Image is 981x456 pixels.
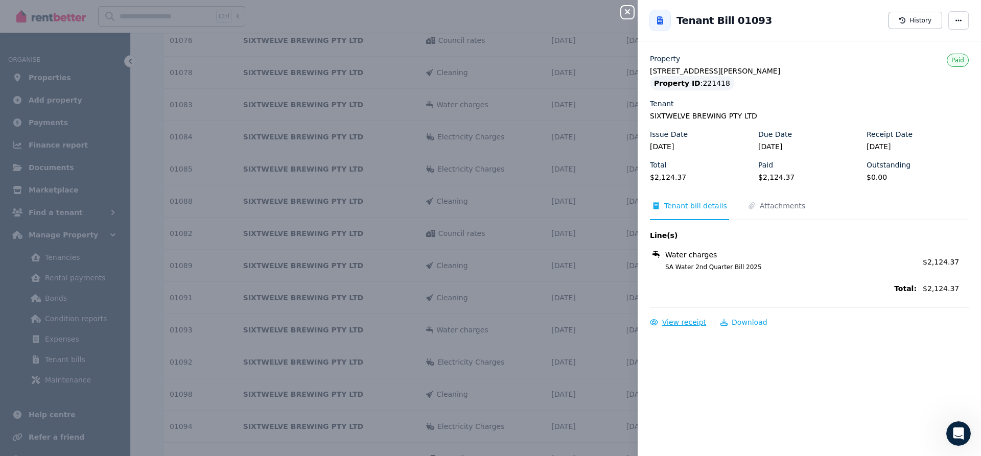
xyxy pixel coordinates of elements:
img: Profile image for The RentBetter Team [29,6,45,22]
label: Paid [758,160,773,170]
span: Download [732,318,767,326]
label: Due Date [758,129,792,139]
span: Paid [951,57,964,64]
label: Tenant [650,99,674,109]
button: I'm looking to sell my property [7,297,132,317]
label: Issue Date [650,129,688,139]
span: View receipt [662,318,706,326]
h2: Tenant Bill 01093 [676,13,772,28]
legend: [STREET_ADDRESS][PERSON_NAME] [650,66,969,76]
div: On RentBetter, taking control and managing your property is easier than ever before. [16,80,159,110]
legend: $2,124.37 [650,172,752,182]
label: Total [650,160,667,170]
nav: Tabs [650,201,969,220]
div: Close [179,4,198,22]
span: $2,124.37 [923,258,959,266]
legend: SIXTWELVE BREWING PTY LTD [650,111,969,121]
button: Home [160,4,179,23]
label: Outstanding [867,160,910,170]
button: Something else [120,322,191,343]
span: $2,124.37 [923,283,969,294]
button: Download [720,317,767,327]
button: I'm a landlord looking for a tenant [54,246,192,266]
legend: $0.00 [867,172,969,182]
label: Property [650,54,680,64]
legend: [DATE] [867,141,969,152]
iframe: Intercom live chat [946,421,971,446]
button: go back [7,4,26,23]
span: Attachments [760,201,805,211]
b: What can we help you with [DATE]? [16,115,159,124]
div: The RentBetter Team says… [8,59,196,154]
span: Property ID [654,78,700,88]
button: I'm a landlord and already have a tenant [30,271,191,292]
span: SA Water 2nd Quarter Bill 2025 [653,263,917,271]
span: Line(s) [650,230,917,241]
button: I'm a tenant [132,297,191,317]
button: View receipt [650,317,706,327]
label: Receipt Date [867,129,913,139]
legend: [DATE] [758,141,860,152]
span: Water charges [665,250,717,260]
span: Tenant bill details [664,201,727,211]
span: Total: [650,283,917,294]
legend: $2,124.37 [758,172,860,182]
div: : 221418 [650,76,734,90]
h1: The RentBetter Team [50,10,135,17]
button: History [889,12,942,29]
div: Hey there 👋 Welcome to RentBetter! [16,65,159,75]
div: Hey there 👋 Welcome to RentBetter!On RentBetter, taking control and managing your property is eas... [8,59,168,131]
div: The RentBetter Team • [DATE] [16,133,110,139]
legend: [DATE] [650,141,752,152]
